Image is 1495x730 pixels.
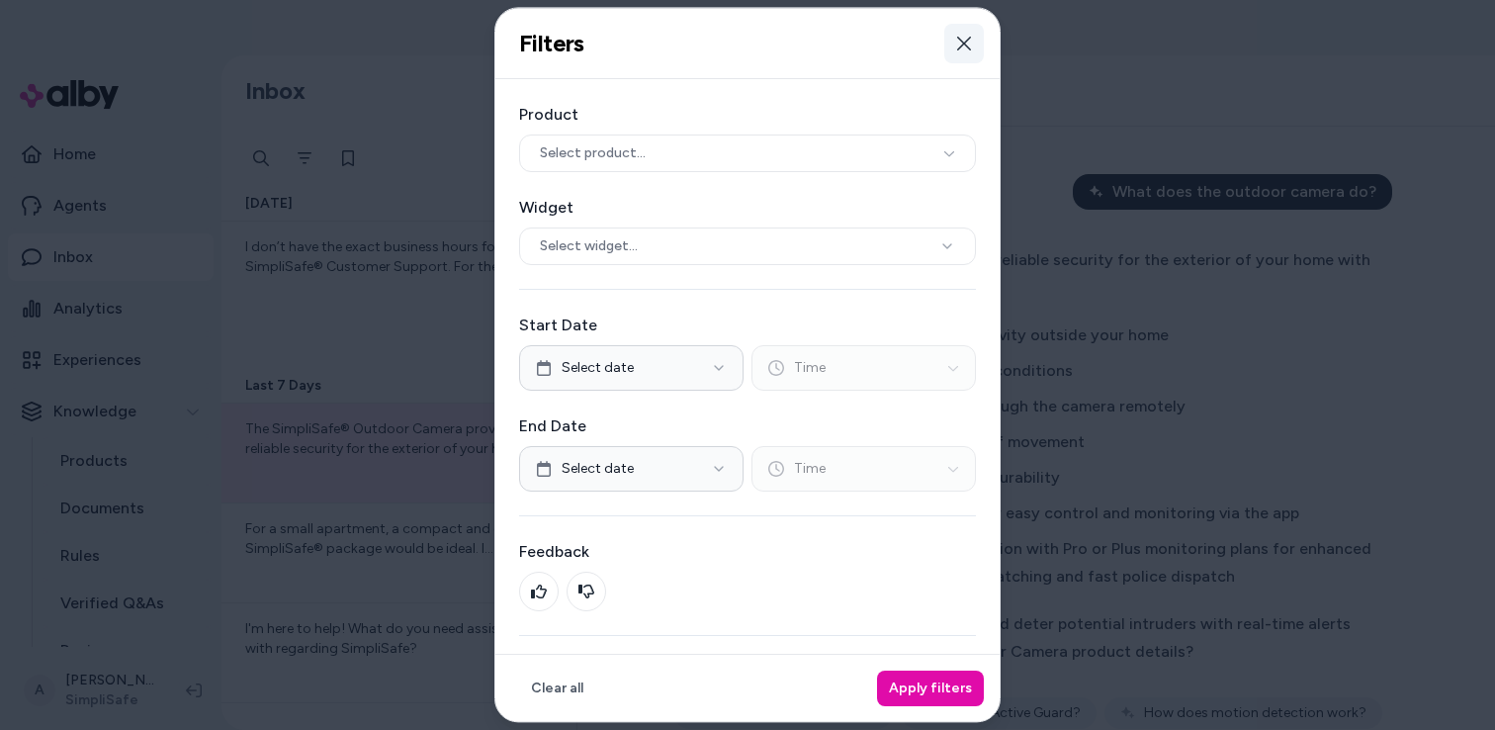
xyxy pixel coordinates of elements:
label: Widget [519,196,976,220]
label: Start Date [519,314,976,337]
button: Select date [519,345,744,391]
label: Product [519,103,976,127]
span: Select product... [540,143,646,163]
button: Select date [519,446,744,492]
span: Select date [562,358,634,378]
button: Clear all [519,671,595,706]
button: Apply filters [877,671,984,706]
span: Select date [562,459,634,479]
label: Feedback [519,540,976,564]
label: End Date [519,414,976,438]
h2: Filters [519,29,584,58]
